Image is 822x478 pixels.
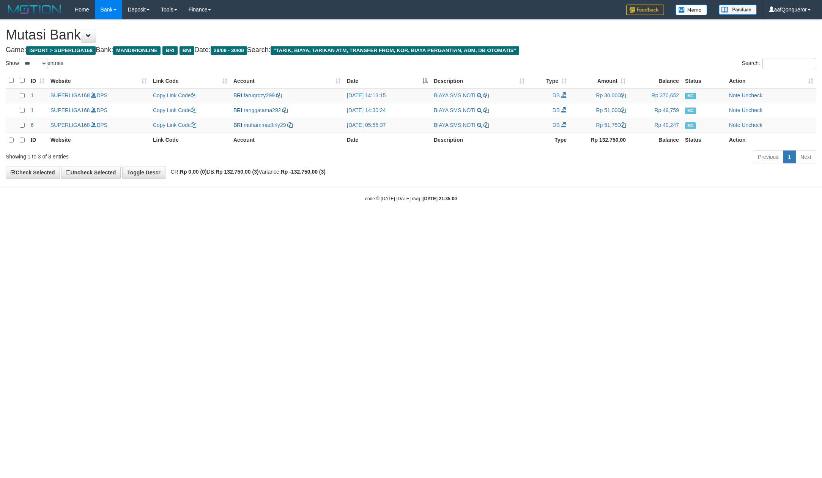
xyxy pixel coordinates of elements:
span: DB [553,107,560,113]
th: Website: activate to sort column ascending [47,73,150,88]
span: 1 [31,107,34,113]
a: Copy Rp 51,750 to clipboard [620,122,626,128]
a: 1 [783,150,796,163]
th: Rp 132.750,00 [570,133,629,147]
a: Copy ranggatama292 to clipboard [282,107,288,113]
th: Type [528,133,570,147]
a: Copy Link Code [153,122,196,128]
a: SUPERLIGA168 [50,122,90,128]
td: Rp 51,000 [570,103,629,118]
span: Manually Checked by: aafKayli [685,122,696,129]
th: Type: activate to sort column ascending [528,73,570,88]
a: Previous [753,150,783,163]
th: Description: activate to sort column ascending [431,73,528,88]
a: BIAYA SMS NOTI [434,107,476,113]
a: faruqrozy299 [244,92,275,98]
th: Website [47,133,150,147]
td: DPS [47,118,150,133]
a: Note [729,92,740,98]
th: Date [344,133,431,147]
td: [DATE] 14:30:24 [344,103,431,118]
a: Copy muhammadfirly29 to clipboard [287,122,293,128]
span: CR: DB: Variance: [167,169,326,175]
a: Copy Rp 51,000 to clipboard [620,107,626,113]
span: 6 [31,122,34,128]
td: Rp 49,247 [629,118,682,133]
th: Status [682,133,726,147]
img: Button%20Memo.svg [676,5,707,15]
td: Rp 51,750 [570,118,629,133]
a: Uncheck [742,107,762,113]
th: Description [431,133,528,147]
span: "TARIK, BIAYA, TARIKAN ATM, TRANSFER FROM, KOR, BIAYA PERGANTIAN, ADM, DB OTOMATIS" [271,46,519,55]
a: ranggatama292 [244,107,281,113]
th: Balance [629,133,682,147]
a: BIAYA SMS NOTI [434,92,476,98]
a: Note [729,122,740,128]
h1: Mutasi Bank [6,27,816,43]
td: DPS [47,103,150,118]
a: SUPERLIGA168 [50,107,90,113]
a: Copy faruqrozy299 to clipboard [276,92,282,98]
th: Account [230,133,344,147]
a: Copy Rp 30,000 to clipboard [620,92,626,98]
a: Toggle Descr [122,166,165,179]
img: Feedback.jpg [626,5,664,15]
th: Action: activate to sort column ascending [726,73,816,88]
th: Account: activate to sort column ascending [230,73,344,88]
td: Rp 49,759 [629,103,682,118]
strong: Rp 0,00 (0) [180,169,207,175]
th: Balance [629,73,682,88]
td: [DATE] 14:13:15 [344,88,431,103]
th: Action [726,133,816,147]
th: ID: activate to sort column ascending [28,73,47,88]
img: panduan.png [719,5,757,15]
a: Uncheck [742,92,762,98]
div: Showing 1 to 3 of 3 entries [6,150,337,160]
small: code © [DATE]-[DATE] dwg | [365,196,457,201]
span: MANDIRIONLINE [113,46,161,55]
td: DPS [47,88,150,103]
a: Check Selected [6,166,60,179]
a: Copy Link Code [153,107,196,113]
span: Manually Checked by: aafmnamm [685,108,696,114]
span: BRI [233,92,242,98]
a: Uncheck Selected [61,166,121,179]
th: Link Code [150,133,230,147]
td: Rp 30,000 [570,88,629,103]
span: BNI [180,46,194,55]
strong: Rp -132.750,00 (3) [281,169,326,175]
span: BRI [162,46,177,55]
img: MOTION_logo.png [6,4,63,15]
input: Search: [762,58,816,69]
a: BIAYA SMS NOTI [434,122,476,128]
select: Showentries [19,58,47,69]
a: Copy BIAYA SMS NOTI to clipboard [483,122,489,128]
h4: Game: Bank: Date: Search: [6,46,816,54]
th: Status [682,73,726,88]
a: Uncheck [742,122,762,128]
a: Copy Link Code [153,92,196,98]
td: Rp 370,652 [629,88,682,103]
span: 29/09 - 30/09 [211,46,247,55]
span: ISPORT > SUPERLIGA168 [26,46,96,55]
th: Date: activate to sort column descending [344,73,431,88]
a: Note [729,107,740,113]
span: BRI [233,122,242,128]
label: Search: [742,58,816,69]
span: BRI [233,107,242,113]
a: muhammadfirly29 [244,122,286,128]
a: Next [795,150,816,163]
td: [DATE] 05:55:37 [344,118,431,133]
a: Copy BIAYA SMS NOTI to clipboard [483,92,489,98]
a: SUPERLIGA168 [50,92,90,98]
th: Link Code: activate to sort column ascending [150,73,230,88]
span: 1 [31,92,34,98]
th: ID [28,133,47,147]
a: Copy BIAYA SMS NOTI to clipboard [483,107,489,113]
span: Manually Checked by: aafmnamm [685,93,696,99]
strong: [DATE] 21:35:00 [423,196,457,201]
strong: Rp 132.750,00 (3) [216,169,259,175]
span: DB [553,92,560,98]
th: Amount: activate to sort column ascending [570,73,629,88]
